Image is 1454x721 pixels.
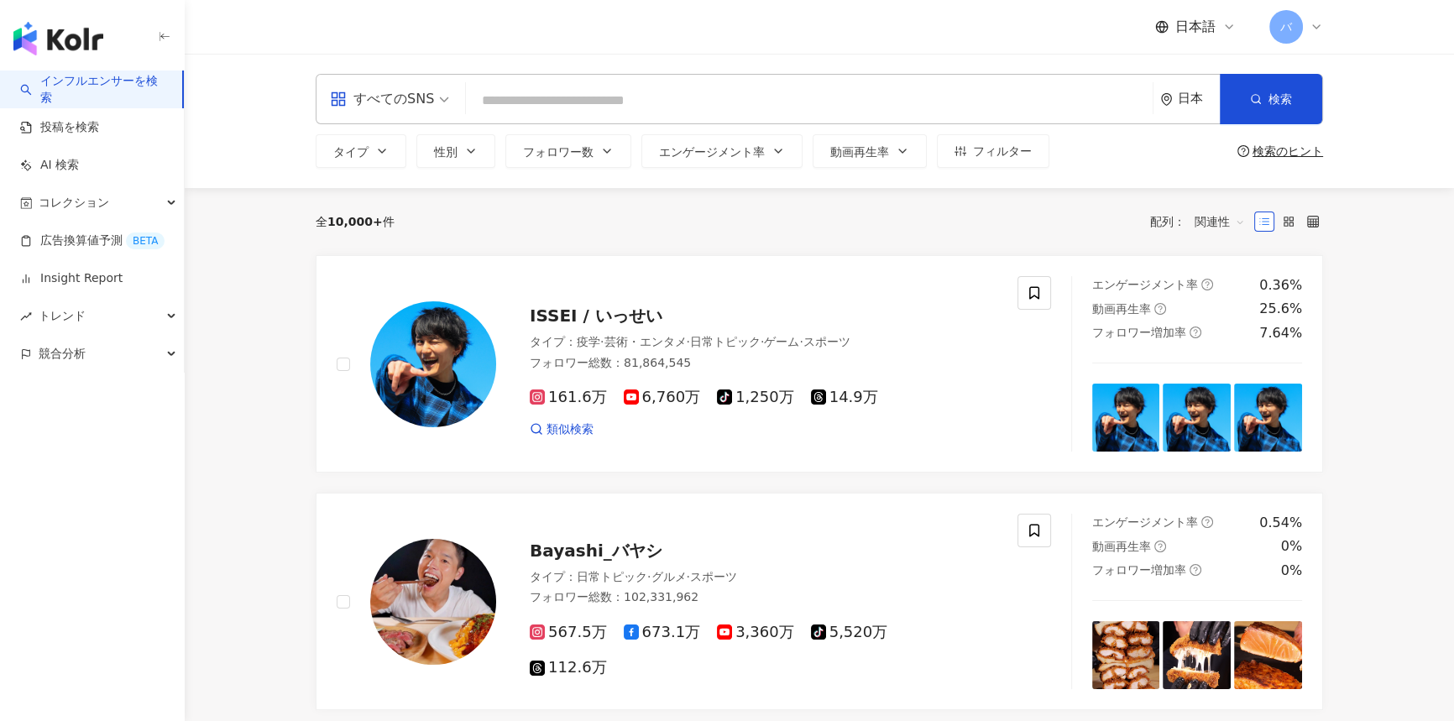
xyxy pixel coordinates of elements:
[1160,93,1173,106] span: environment
[641,134,803,168] button: エンゲージメント率
[813,134,927,168] button: 動画再生率
[530,421,594,438] a: 類似検索
[1178,91,1220,106] div: 日本
[316,134,406,168] button: タイプ
[717,389,794,406] span: 1,250万
[530,334,997,351] div: タイプ ：
[530,569,997,586] div: タイプ ：
[1234,621,1302,689] img: post-image
[505,134,631,168] button: フォロワー数
[1259,324,1302,342] div: 7.64%
[370,301,496,427] img: KOL Avatar
[604,335,686,348] span: 芸術・エンタメ
[830,145,889,159] span: 動画再生率
[1259,276,1302,295] div: 0.36%
[530,624,607,641] span: 567.5万
[523,145,594,159] span: フォロワー数
[327,215,383,228] span: 10,000+
[1190,564,1201,576] span: question-circle
[13,22,103,55] img: logo
[651,570,686,583] span: グルメ
[530,355,997,372] div: フォロワー総数 ： 81,864,545
[973,144,1032,158] span: フィルター
[20,157,79,174] a: AI 検索
[416,134,495,168] button: 性別
[764,335,799,348] span: ゲーム
[1092,278,1198,291] span: エンゲージメント率
[316,215,395,228] div: 全 件
[690,335,761,348] span: 日常トピック
[547,421,594,438] span: 類似検索
[1253,144,1323,158] div: 検索のヒント
[624,389,701,406] span: 6,760万
[811,389,878,406] span: 14.9万
[1201,516,1213,528] span: question-circle
[1259,514,1302,532] div: 0.54%
[330,86,434,112] div: すべてのSNS
[20,119,99,136] a: 投稿を検索
[330,91,347,107] span: appstore
[1281,562,1302,580] div: 0%
[799,335,803,348] span: ·
[1190,327,1201,338] span: question-circle
[39,184,109,222] span: コレクション
[690,570,737,583] span: スポーツ
[577,335,600,348] span: 疫学
[316,255,1323,473] a: KOL AvatarISSEI / いっせいタイプ：疫学·芸術・エンタメ·日常トピック·ゲーム·スポーツフォロワー総数：81,864,545161.6万6,760万1,250万14.9万類似検索...
[20,232,165,249] a: 広告換算値予測BETA
[20,311,32,322] span: rise
[1268,92,1292,106] span: 検索
[20,73,169,106] a: searchインフルエンサーを検索
[624,624,701,641] span: 673.1万
[434,145,458,159] span: 性別
[1092,326,1186,339] span: フォロワー増加率
[1237,145,1249,157] span: question-circle
[1092,621,1160,689] img: post-image
[803,335,850,348] span: スポーツ
[370,539,496,665] img: KOL Avatar
[659,145,765,159] span: エンゲージメント率
[577,570,647,583] span: 日常トピック
[530,541,662,561] span: Bayashi_バヤシ
[1150,208,1254,235] div: 配列：
[530,589,997,606] div: フォロワー総数 ： 102,331,962
[1163,384,1231,452] img: post-image
[1175,18,1216,36] span: 日本語
[1195,208,1245,235] span: 関連性
[1092,384,1160,452] img: post-image
[39,297,86,335] span: トレンド
[1154,303,1166,315] span: question-circle
[761,335,764,348] span: ·
[1280,18,1292,36] span: バ
[1259,300,1302,318] div: 25.6%
[647,570,651,583] span: ·
[1234,384,1302,452] img: post-image
[1092,302,1151,316] span: 動画再生率
[717,624,794,641] span: 3,360万
[1201,279,1213,290] span: question-circle
[937,134,1049,168] button: フィルター
[1220,74,1322,124] button: 検索
[333,145,369,159] span: タイプ
[530,389,607,406] span: 161.6万
[686,570,689,583] span: ·
[39,335,86,373] span: 競合分析
[811,624,888,641] span: 5,520万
[316,493,1323,710] a: KOL AvatarBayashi_バヤシタイプ：日常トピック·グルメ·スポーツフォロワー総数：102,331,962567.5万673.1万3,360万5,520万112.6万エンゲージメント...
[1154,541,1166,552] span: question-circle
[530,659,607,677] span: 112.6万
[1092,540,1151,553] span: 動画再生率
[1281,537,1302,556] div: 0%
[1092,563,1186,577] span: フォロワー増加率
[686,335,689,348] span: ·
[1092,515,1198,529] span: エンゲージメント率
[20,270,123,287] a: Insight Report
[600,335,604,348] span: ·
[530,306,662,326] span: ISSEI / いっせい
[1163,621,1231,689] img: post-image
